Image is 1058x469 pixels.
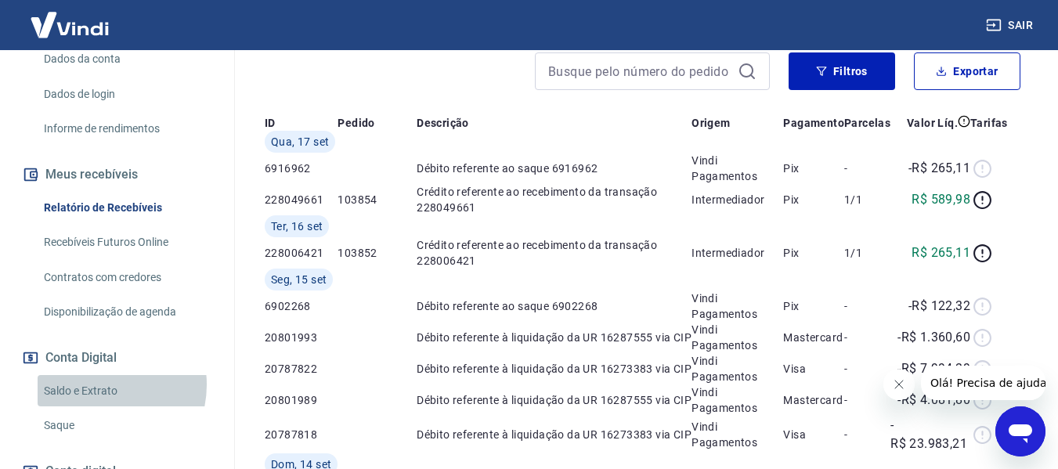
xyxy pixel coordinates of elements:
p: Intermediador [691,245,783,261]
p: 20801993 [265,330,338,345]
p: ID [265,115,276,131]
iframe: Fechar mensagem [883,369,915,400]
input: Busque pelo número do pedido [548,60,731,83]
p: 1/1 [844,192,890,207]
p: -R$ 122,32 [908,297,970,316]
a: Saldo e Extrato [38,375,215,407]
p: - [844,427,890,442]
a: Informe de rendimentos [38,113,215,145]
iframe: Mensagem da empresa [921,366,1045,400]
a: Recebíveis Futuros Online [38,226,215,258]
p: Vindi Pagamentos [691,153,783,184]
p: 6902268 [265,298,338,314]
p: 1/1 [844,245,890,261]
iframe: Botão para abrir a janela de mensagens [995,406,1045,456]
p: Débito referente à liquidação da UR 16287555 via CIP [417,392,691,408]
p: Vindi Pagamentos [691,322,783,353]
p: -R$ 1.360,60 [897,328,970,347]
p: - [844,361,890,377]
a: Disponibilização de agenda [38,296,215,328]
p: Pix [783,245,844,261]
button: Filtros [789,52,895,90]
p: Visa [783,361,844,377]
p: Parcelas [844,115,890,131]
p: Vindi Pagamentos [691,353,783,384]
p: 103854 [338,192,417,207]
a: Relatório de Recebíveis [38,192,215,224]
p: Intermediador [691,192,783,207]
span: Olá! Precisa de ajuda? [9,11,132,23]
p: - [844,330,890,345]
p: 228006421 [265,245,338,261]
p: Vindi Pagamentos [691,419,783,450]
p: Mastercard [783,392,844,408]
span: Qua, 17 set [271,134,329,150]
p: 20801989 [265,392,338,408]
p: Pagamento [783,115,844,131]
a: Dados de login [38,78,215,110]
p: Pix [783,161,844,176]
p: Pix [783,192,844,207]
p: -R$ 4.081,80 [897,391,970,409]
p: Vindi Pagamentos [691,384,783,416]
a: Contratos com credores [38,262,215,294]
p: R$ 265,11 [912,244,970,262]
p: 20787818 [265,427,338,442]
button: Conta Digital [19,341,215,375]
p: Pix [783,298,844,314]
button: Meus recebíveis [19,157,215,192]
p: 228049661 [265,192,338,207]
span: Seg, 15 set [271,272,327,287]
p: Vindi Pagamentos [691,290,783,322]
p: -R$ 265,11 [908,159,970,178]
p: Mastercard [783,330,844,345]
p: Visa [783,427,844,442]
p: - [844,298,890,314]
p: Débito referente à liquidação da UR 16273383 via CIP [417,361,691,377]
p: Débito referente à liquidação da UR 16273383 via CIP [417,427,691,442]
p: -R$ 7.994,39 [897,359,970,378]
span: Ter, 16 set [271,218,323,234]
a: Dados da conta [38,43,215,75]
p: Pedido [338,115,374,131]
p: Descrição [417,115,469,131]
p: 20787822 [265,361,338,377]
a: Saque [38,409,215,442]
p: R$ 589,98 [912,190,970,209]
p: 103852 [338,245,417,261]
p: - [844,161,890,176]
p: Débito referente ao saque 6902268 [417,298,691,314]
p: Débito referente ao saque 6916962 [417,161,691,176]
p: Crédito referente ao recebimento da transação 228049661 [417,184,691,215]
p: Origem [691,115,730,131]
button: Sair [983,11,1039,40]
p: - [844,392,890,408]
p: -R$ 23.983,21 [890,416,970,453]
img: Vindi [19,1,121,49]
p: Valor Líq. [907,115,958,131]
p: Crédito referente ao recebimento da transação 228006421 [417,237,691,269]
p: Tarifas [970,115,1008,131]
p: 6916962 [265,161,338,176]
button: Exportar [914,52,1020,90]
p: Débito referente à liquidação da UR 16287555 via CIP [417,330,691,345]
